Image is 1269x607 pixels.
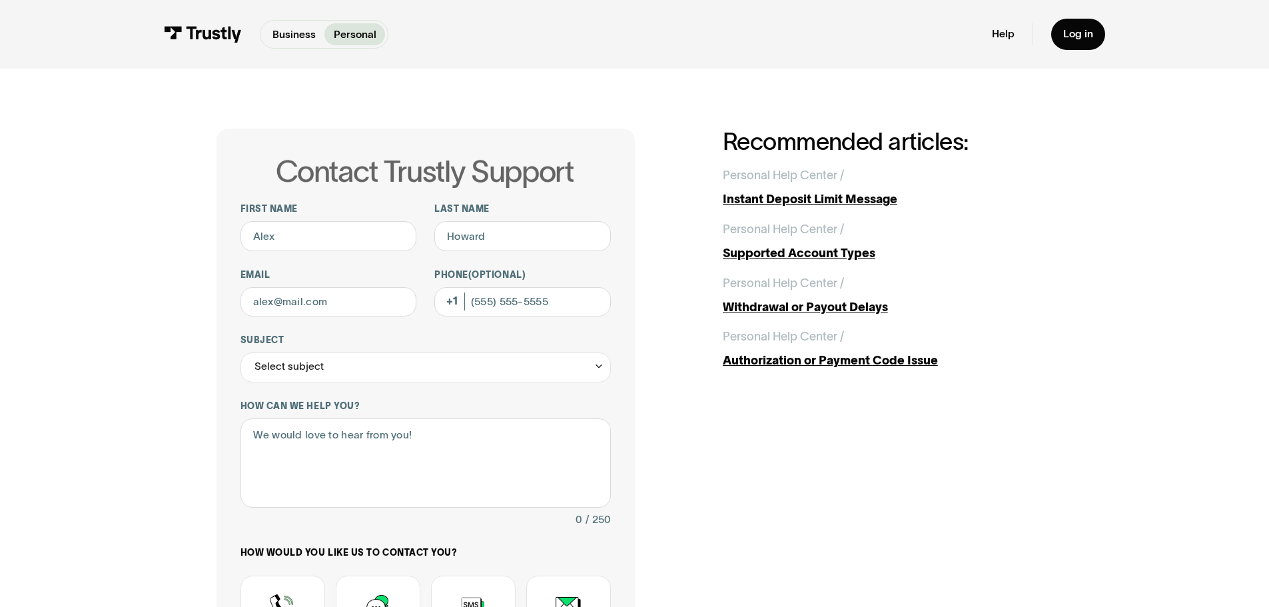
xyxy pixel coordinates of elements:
input: Howard [434,221,611,251]
div: Select subject [240,352,611,382]
div: Select subject [254,358,324,376]
a: Log in [1051,19,1105,50]
input: Alex [240,221,417,251]
label: How would you like us to contact you? [240,547,611,559]
a: Personal Help Center /Withdrawal or Payout Delays [723,275,1053,316]
div: Supported Account Types [723,245,1053,263]
input: alex@mail.com [240,287,417,317]
div: Personal Help Center / [723,167,844,185]
div: Withdrawal or Payout Delays [723,299,1053,316]
div: / 250 [586,511,611,529]
p: Business [272,27,316,43]
div: Instant Deposit Limit Message [723,191,1053,209]
p: Personal [334,27,376,43]
a: Personal [324,23,385,45]
a: Personal Help Center /Authorization or Payment Code Issue [723,328,1053,370]
label: First name [240,203,417,215]
label: Last name [434,203,611,215]
input: (555) 555-5555 [434,287,611,317]
label: Email [240,269,417,281]
a: Personal Help Center /Supported Account Types [723,221,1053,263]
a: Help [992,27,1015,41]
div: Personal Help Center / [723,328,844,346]
div: Log in [1063,27,1093,41]
h1: Contact Trustly Support [238,155,611,188]
div: Personal Help Center / [723,275,844,293]
h2: Recommended articles: [723,129,1053,155]
img: Trustly Logo [164,26,242,43]
span: (Optional) [468,270,526,280]
a: Personal Help Center /Instant Deposit Limit Message [723,167,1053,209]
div: 0 [576,511,582,529]
div: Authorization or Payment Code Issue [723,352,1053,370]
a: Business [263,23,324,45]
label: Subject [240,334,611,346]
label: How can we help you? [240,400,611,412]
label: Phone [434,269,611,281]
div: Personal Help Center / [723,221,844,239]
